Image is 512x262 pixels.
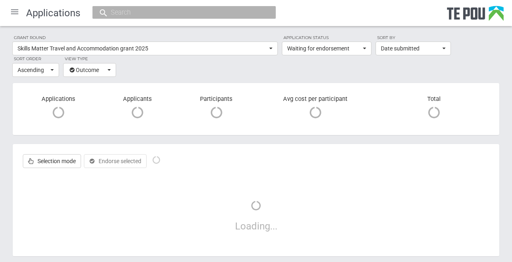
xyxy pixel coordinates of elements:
div: Applications [19,95,98,123]
span: Skills Matter Travel and Accommodation grant 2025 [18,44,267,52]
span: Waiting for endorsement [287,44,361,52]
button: Skills Matter Travel and Accommodation grant 2025 [12,41,278,55]
button: Ascending [12,63,59,77]
div: Applicants [98,95,177,123]
button: Waiting for endorsement [282,41,371,55]
label: Sort order [12,55,59,63]
span: Ascending [18,66,48,74]
button: Date submitted [376,41,451,55]
button: Outcome [63,63,116,77]
span: Date submitted [381,44,440,52]
label: Selection mode [23,154,81,168]
span: Outcome [68,66,105,74]
label: View type [63,55,116,63]
label: Grant round [12,34,278,41]
label: Application status [282,34,371,41]
input: Search [108,8,252,17]
div: Total [375,95,493,119]
div: Avg cost per participant [256,95,374,123]
button: Endorse selected [84,154,147,168]
label: Sort by [376,34,451,41]
div: Participants [177,95,256,123]
div: Loading... [19,180,493,250]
